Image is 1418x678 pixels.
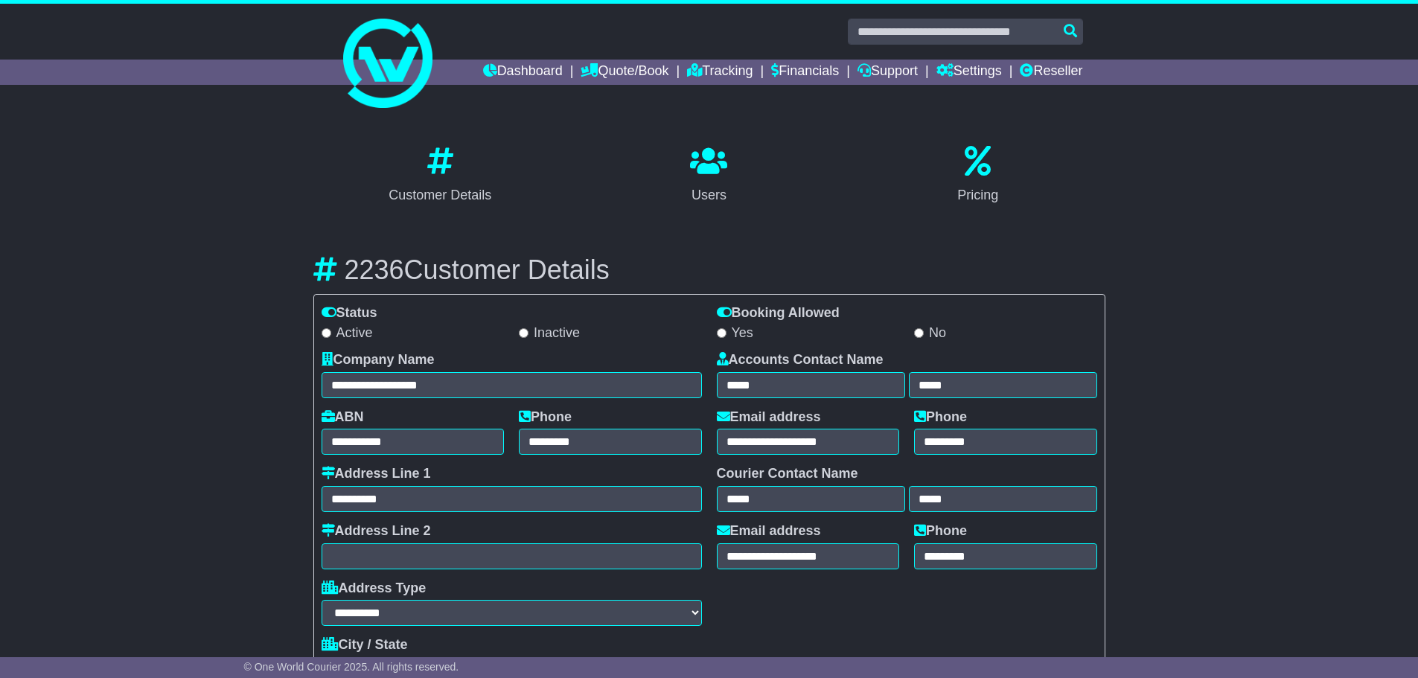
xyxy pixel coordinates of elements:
input: No [914,328,924,338]
span: © One World Courier 2025. All rights reserved. [244,661,459,673]
label: Address Line 1 [322,466,431,482]
div: Users [690,185,727,205]
label: Address Type [322,581,427,597]
h3: Customer Details [313,255,1105,285]
a: Tracking [687,60,753,85]
a: Dashboard [483,60,563,85]
label: Booking Allowed [717,305,840,322]
a: Pricing [948,141,1008,211]
div: Customer Details [389,185,491,205]
label: City / State [322,637,408,653]
label: Phone [914,409,967,426]
label: Accounts Contact Name [717,352,884,368]
label: Active [322,325,373,342]
label: ABN [322,409,364,426]
input: Inactive [519,328,528,338]
label: Courier Contact Name [717,466,858,482]
div: Pricing [957,185,998,205]
a: Settings [936,60,1002,85]
label: Phone [519,409,572,426]
a: Reseller [1020,60,1082,85]
a: Support [857,60,918,85]
label: Status [322,305,377,322]
input: Active [322,328,331,338]
label: Email address [717,523,821,540]
label: Inactive [519,325,580,342]
label: No [914,325,946,342]
label: Address Line 2 [322,523,431,540]
a: Quote/Book [581,60,668,85]
label: Email address [717,409,821,426]
label: Phone [914,523,967,540]
a: Customer Details [379,141,501,211]
a: Financials [771,60,839,85]
span: 2236 [345,255,404,285]
a: Users [680,141,737,211]
input: Yes [717,328,726,338]
label: Yes [717,325,753,342]
label: Company Name [322,352,435,368]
